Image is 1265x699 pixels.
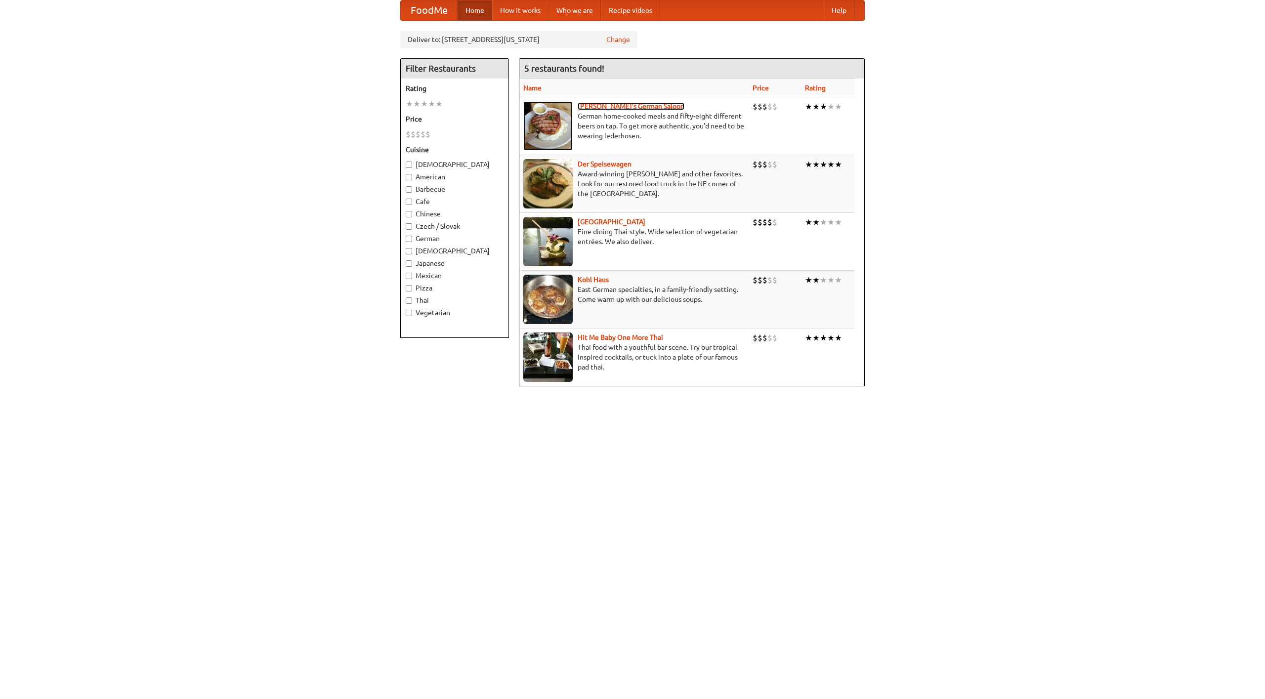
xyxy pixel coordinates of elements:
li: $ [753,101,758,112]
a: Price [753,84,769,92]
li: $ [762,101,767,112]
li: ★ [805,159,812,170]
a: How it works [492,0,548,20]
a: Der Speisewagen [578,160,632,168]
li: ★ [820,101,827,112]
img: esthers.jpg [523,101,573,151]
input: Thai [406,297,412,304]
li: $ [772,101,777,112]
li: ★ [827,101,835,112]
li: $ [762,217,767,228]
input: Vegetarian [406,310,412,316]
input: [DEMOGRAPHIC_DATA] [406,248,412,254]
label: Pizza [406,283,504,293]
input: American [406,174,412,180]
ng-pluralize: 5 restaurants found! [524,64,604,73]
li: $ [411,129,416,140]
a: Name [523,84,542,92]
h5: Price [406,114,504,124]
label: [DEMOGRAPHIC_DATA] [406,160,504,169]
li: ★ [835,101,842,112]
p: Award-winning [PERSON_NAME] and other favorites. Look for our restored food truck in the NE corne... [523,169,745,199]
label: Thai [406,295,504,305]
p: German home-cooked meals and fifty-eight different beers on tap. To get more authentic, you'd nee... [523,111,745,141]
li: ★ [835,332,842,343]
input: Cafe [406,199,412,205]
img: babythai.jpg [523,332,573,382]
li: ★ [820,332,827,343]
li: ★ [820,159,827,170]
a: Kohl Haus [578,276,609,284]
label: American [406,172,504,182]
label: Czech / Slovak [406,221,504,231]
a: [GEOGRAPHIC_DATA] [578,218,645,226]
label: German [406,234,504,244]
div: Deliver to: [STREET_ADDRESS][US_STATE] [400,31,637,48]
li: $ [762,275,767,286]
li: ★ [805,101,812,112]
li: $ [758,101,762,112]
li: ★ [835,275,842,286]
li: ★ [835,159,842,170]
a: Hit Me Baby One More Thai [578,333,663,341]
li: $ [753,217,758,228]
a: Recipe videos [601,0,660,20]
li: $ [762,332,767,343]
p: Fine dining Thai-style. Wide selection of vegetarian entrées. We also deliver. [523,227,745,247]
li: ★ [805,275,812,286]
li: ★ [435,98,443,109]
li: $ [767,159,772,170]
input: Chinese [406,211,412,217]
a: FoodMe [401,0,458,20]
li: $ [758,159,762,170]
input: German [406,236,412,242]
li: ★ [835,217,842,228]
li: $ [767,217,772,228]
li: $ [767,332,772,343]
a: Help [824,0,854,20]
li: ★ [812,159,820,170]
li: ★ [421,98,428,109]
li: $ [772,332,777,343]
li: ★ [406,98,413,109]
a: Who we are [548,0,601,20]
h4: Filter Restaurants [401,59,508,79]
input: [DEMOGRAPHIC_DATA] [406,162,412,168]
li: $ [767,101,772,112]
li: $ [762,159,767,170]
img: kohlhaus.jpg [523,275,573,324]
label: Mexican [406,271,504,281]
li: ★ [805,217,812,228]
li: ★ [812,101,820,112]
li: $ [416,129,421,140]
li: ★ [827,217,835,228]
li: ★ [812,332,820,343]
label: Vegetarian [406,308,504,318]
a: [PERSON_NAME]'s German Saloon [578,102,684,110]
img: speisewagen.jpg [523,159,573,208]
li: ★ [827,275,835,286]
label: [DEMOGRAPHIC_DATA] [406,246,504,256]
input: Mexican [406,273,412,279]
a: Home [458,0,492,20]
li: $ [421,129,425,140]
a: Change [606,35,630,44]
input: Barbecue [406,186,412,193]
li: $ [758,275,762,286]
li: $ [772,217,777,228]
li: $ [758,217,762,228]
li: $ [753,275,758,286]
p: Thai food with a youthful bar scene. Try our tropical inspired cocktails, or tuck into a plate of... [523,342,745,372]
li: $ [753,332,758,343]
li: $ [758,332,762,343]
li: ★ [820,275,827,286]
input: Japanese [406,260,412,267]
li: $ [753,159,758,170]
li: $ [772,275,777,286]
li: $ [772,159,777,170]
li: $ [767,275,772,286]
